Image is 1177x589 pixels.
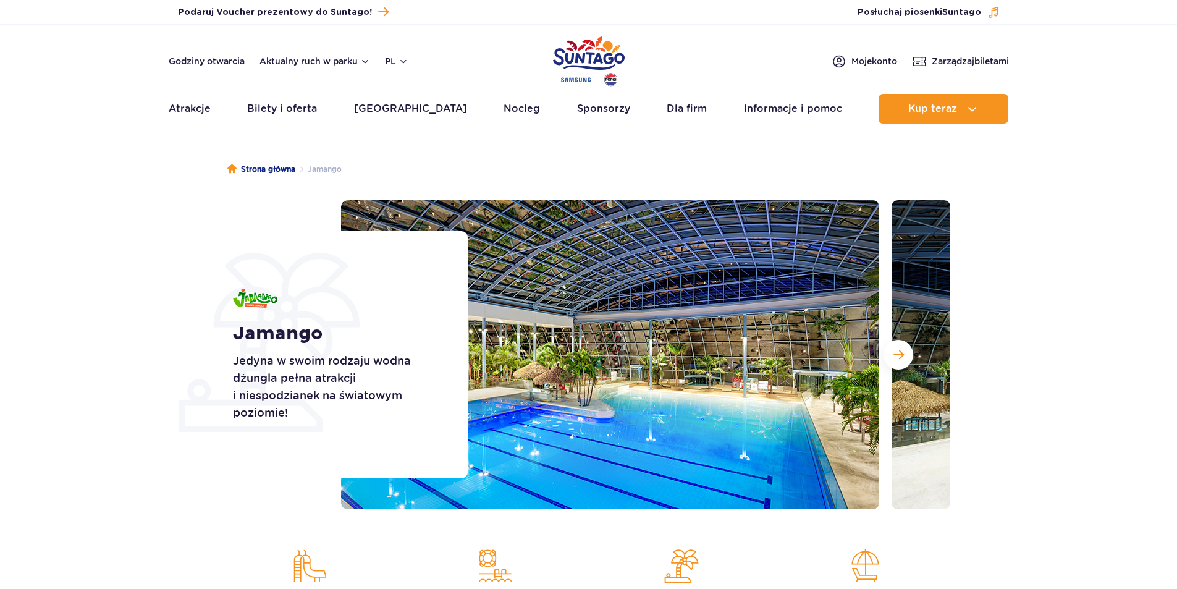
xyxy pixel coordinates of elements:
[858,6,1000,19] button: Posłuchaj piosenkiSuntago
[259,56,370,66] button: Aktualny ruch w parku
[744,94,842,124] a: Informacje i pomoc
[577,94,630,124] a: Sponsorzy
[385,55,408,67] button: pl
[169,55,245,67] a: Godziny otwarcia
[553,31,625,88] a: Park of Poland
[178,4,389,20] a: Podaruj Voucher prezentowy do Suntago!
[233,289,277,308] img: Jamango
[233,352,440,422] p: Jedyna w swoim rodzaju wodna dżungla pełna atrakcji i niespodzianek na światowym poziomie!
[504,94,540,124] a: Nocleg
[667,94,707,124] a: Dla firm
[908,103,957,114] span: Kup teraz
[858,6,981,19] span: Posłuchaj piosenki
[169,94,211,124] a: Atrakcje
[354,94,467,124] a: [GEOGRAPHIC_DATA]
[942,8,981,17] span: Suntago
[912,54,1009,69] a: Zarządzajbiletami
[227,163,295,176] a: Strona główna
[233,323,440,345] h1: Jamango
[932,55,1009,67] span: Zarządzaj biletami
[879,94,1008,124] button: Kup teraz
[884,340,913,370] button: Następny slajd
[295,163,342,176] li: Jamango
[832,54,897,69] a: Mojekonto
[851,55,897,67] span: Moje konto
[247,94,317,124] a: Bilety i oferta
[178,6,372,19] span: Podaruj Voucher prezentowy do Suntago!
